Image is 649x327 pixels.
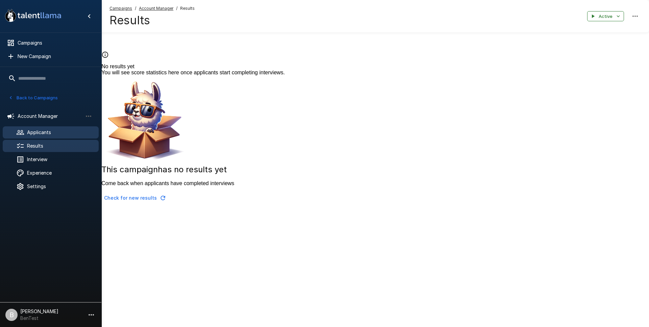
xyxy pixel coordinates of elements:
[101,78,186,163] img: Animated document
[101,192,168,204] button: Check for new results
[101,64,649,70] div: No results yet
[101,61,649,78] div: You will see score statistics here once applicants start completing interviews.
[110,13,195,27] h4: Results
[101,164,649,175] h5: This campaign has no results yet
[587,11,624,22] button: Active
[101,180,649,186] p: Come back when applicants have completed interviews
